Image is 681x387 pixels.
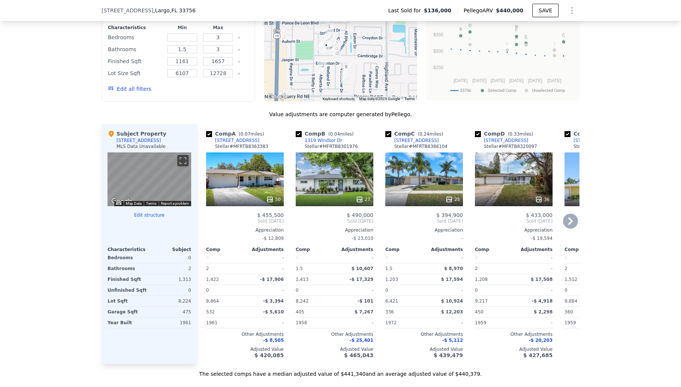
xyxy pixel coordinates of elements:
[336,318,373,328] div: -
[419,131,429,137] span: 0.24
[475,130,536,137] div: Comp D
[532,298,553,304] span: -$ 4,918
[526,212,553,218] span: $ 433,000
[102,7,153,14] span: [STREET_ADDRESS]
[532,88,565,93] text: Unselected Comp
[109,196,134,206] a: Open this area in Google Maps (opens a new window)
[573,137,651,143] div: [STREET_ADDRESS][PERSON_NAME][PERSON_NAME]
[116,137,161,143] div: [STREET_ADDRESS]
[565,227,642,233] div: Appreciation
[454,78,468,83] text: [DATE]
[215,137,259,143] div: [STREET_ADDRESS]
[349,338,373,343] span: -$ 25,401
[237,60,240,63] button: Clear
[206,137,259,143] a: [STREET_ADDRESS]
[525,34,527,39] text: E
[206,247,245,253] div: Comp
[206,331,284,337] div: Other Adjustments
[475,218,553,224] span: Sold [DATE]
[108,247,149,253] div: Characteristics
[515,253,553,263] div: -
[206,263,243,274] div: 2
[108,263,148,274] div: Bathrooms
[351,266,373,271] span: $ 10,607
[236,131,267,137] span: ( miles)
[266,92,290,102] a: Open this area in Google Maps (opens a new window)
[385,309,394,315] span: 336
[108,307,148,317] div: Garage Sqft
[460,88,471,93] text: 33756
[385,298,398,304] span: 6,421
[257,212,284,218] span: $ 455,500
[565,277,577,282] span: 1,512
[335,247,373,253] div: Adjustments
[246,263,284,274] div: -
[151,285,191,295] div: 0
[237,36,240,39] button: Clear
[359,97,400,101] span: Map data ©2025 Google
[464,7,496,14] span: Pellego ARV
[514,247,553,253] div: Adjustments
[206,298,219,304] span: 8,864
[151,307,191,317] div: 475
[206,309,215,315] span: 532
[515,28,518,32] text: F
[323,96,355,102] button: Keyboard shortcuts
[532,4,559,17] button: SAVE
[315,59,330,78] div: 1825 Alberta Dr
[475,288,478,293] span: 0
[149,247,191,253] div: Subject
[108,130,166,137] div: Subject Property
[523,352,553,358] span: $ 427,685
[385,263,423,274] div: 1.5
[108,25,163,31] div: Characteristics
[385,247,424,253] div: Comp
[255,352,284,358] span: $ 420,085
[296,318,333,328] div: 1958
[510,131,520,137] span: 0.33
[404,97,415,101] a: Terms (opens in new tab)
[170,7,196,13] span: , FL 33756
[296,346,373,352] div: Adjusted Value
[357,298,373,304] span: -$ 101
[263,298,284,304] span: -$ 3,394
[565,130,625,137] div: Comp E
[108,318,148,328] div: Year Built
[206,218,284,224] span: Sold [DATE]
[469,36,471,40] text: L
[385,288,388,293] span: 0
[515,35,518,40] text: A
[296,253,333,263] div: 0
[108,212,191,218] button: Edit structure
[338,68,352,86] div: 204 Cove Ct
[573,143,626,149] div: Stellar # MFRTB8376367
[177,155,189,166] button: Toggle fullscreen view
[436,212,463,218] span: $ 394,900
[319,38,333,57] div: 1324 Chesterfield Dr
[424,247,463,253] div: Adjustments
[108,56,163,66] div: Finished Sqft
[206,130,267,137] div: Comp A
[263,338,284,343] span: -$ 8,505
[296,298,308,304] span: 8,242
[475,331,553,337] div: Other Adjustments
[108,32,163,43] div: Bedrooms
[109,196,134,206] img: Google
[528,78,542,83] text: [DATE]
[296,288,299,293] span: 0
[441,277,463,282] span: $ 17,594
[108,68,163,78] div: Lot Size Sqft
[445,196,460,203] div: 25
[215,143,268,149] div: Stellar # MFRTB8363383
[515,263,553,274] div: -
[565,331,642,337] div: Other Adjustments
[385,137,439,143] a: [STREET_ADDRESS]
[296,227,373,233] div: Appreciation
[505,131,536,137] span: ( miles)
[565,298,577,304] span: 9,884
[565,253,602,263] div: 0
[329,37,343,55] div: 1348 Chesterfield Dr
[296,247,335,253] div: Comp
[246,253,284,263] div: -
[108,152,191,206] div: Street View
